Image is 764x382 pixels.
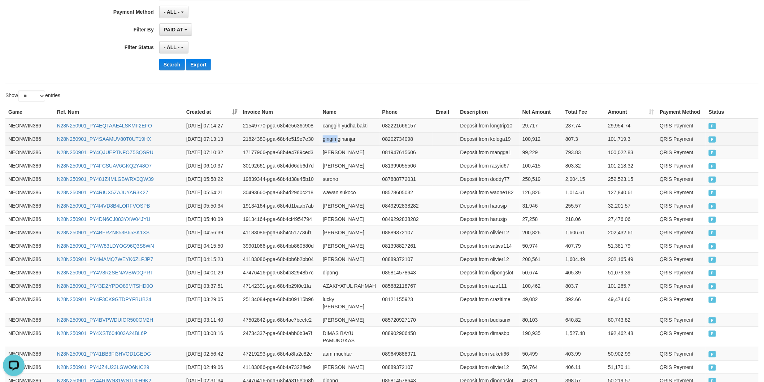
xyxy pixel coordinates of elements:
span: - ALL - [164,9,180,15]
td: 1,604.49 [563,252,605,266]
td: 252,523.15 [605,172,657,186]
span: PAID [709,150,716,156]
span: PAID [709,136,716,143]
a: N28N250901_PY43DZYPDO89MTSHD0O [57,283,153,289]
td: QRIS Payment [657,199,706,212]
td: 30493660-pga-68b4d29d0c218 [240,186,320,199]
td: Deposit from sativa114 [457,239,520,252]
span: PAID [709,351,716,357]
td: 19839344-pga-68b4d38e45b10 [240,172,320,186]
td: Deposit from suketi66 [457,347,520,360]
td: NEONWIN386 [5,313,54,326]
td: [DATE] 03:37:51 [183,279,240,292]
td: 49,474.66 [605,292,657,313]
a: N28N250901_PY4FCSUAV6GKQ2Y48O7 [57,163,152,169]
span: PAID AT [164,27,183,32]
td: QRIS Payment [657,132,706,146]
td: NEONWIN386 [5,279,54,292]
td: 100,912 [520,132,563,146]
td: 089649888971 [379,347,433,360]
td: wawan sukoco [320,186,379,199]
td: Deposit from dimasbp [457,326,520,347]
td: [DATE] 05:40:09 [183,212,240,226]
td: 192,462.48 [605,326,657,347]
th: Net Amount [520,105,563,119]
td: Deposit from olivier12 [457,360,520,374]
th: Game [5,105,54,119]
td: QRIS Payment [657,360,706,374]
td: 803.32 [563,159,605,172]
td: Deposit from kolega19 [457,132,520,146]
td: 47502842-pga-68b4ac7beefc2 [240,313,320,326]
td: 08889372107 [379,226,433,239]
td: QRIS Payment [657,226,706,239]
th: Phone [379,105,433,119]
td: 08889372107 [379,252,433,266]
td: 41183086-pga-68b4bb6b2bb04 [240,252,320,266]
th: Created at: activate to sort column ascending [183,105,240,119]
td: 0849292838282 [379,199,433,212]
td: 49,082 [520,292,563,313]
td: Deposit from crazitime [457,292,520,313]
span: PAID [709,270,716,276]
span: PAID [709,217,716,223]
td: [PERSON_NAME] [320,252,379,266]
th: Email [433,105,457,119]
td: QRIS Payment [657,186,706,199]
span: PAID [709,190,716,196]
td: 31,946 [520,199,563,212]
td: Deposit from waone182 [457,186,520,199]
label: Show entries [5,91,60,101]
td: [DATE] 03:08:16 [183,326,240,347]
td: 081399055506 [379,159,433,172]
td: [PERSON_NAME] [320,239,379,252]
td: 403.99 [563,347,605,360]
td: 127,840.61 [605,186,657,199]
a: N28N250901_PY4BFRZN853B65SK1XS [57,230,149,235]
td: 407.79 [563,239,605,252]
td: 08578605032 [379,186,433,199]
td: Deposit from harusjp [457,199,520,212]
td: NEONWIN386 [5,186,54,199]
td: QRIS Payment [657,212,706,226]
a: N28N250901_PY4V8R2SENAVBW0QPRT [57,270,153,275]
span: PAID [709,123,716,129]
button: PAID AT [159,23,192,36]
td: [DATE] 04:15:50 [183,239,240,252]
td: Deposit from rasyid67 [457,159,520,172]
td: NEONWIN386 [5,119,54,133]
td: [PERSON_NAME] [320,360,379,374]
td: 21824380-pga-68b4e519e7e30 [240,132,320,146]
td: 085882118767 [379,279,433,292]
td: QRIS Payment [657,326,706,347]
td: 50,902.99 [605,347,657,360]
td: 793.83 [563,146,605,159]
td: [PERSON_NAME] [320,212,379,226]
td: 99,229 [520,146,563,159]
th: Amount: activate to sort column ascending [605,105,657,119]
th: Invoice Num [240,105,320,119]
td: [DATE] 06:10:37 [183,159,240,172]
span: PAID [709,243,716,249]
td: dipong [320,266,379,279]
td: NEONWIN386 [5,239,54,252]
td: [DATE] 07:10:32 [183,146,240,159]
td: [DATE] 05:54:21 [183,186,240,199]
td: 218.06 [563,212,605,226]
td: 1,606.61 [563,226,605,239]
td: [DATE] 02:49:06 [183,360,240,374]
td: NEONWIN386 [5,347,54,360]
td: 088902906458 [379,326,433,347]
td: 081947615606 [379,146,433,159]
td: Deposit from mangga1 [457,146,520,159]
span: PAID [709,230,716,236]
td: 50,499 [520,347,563,360]
td: 21549770-pga-68b4e5636c908 [240,119,320,133]
a: N28N250901_PY4F3CK9GTDPYFBUB24 [57,296,151,302]
a: N28N250901_PY4SAAMUV80T0UT19HX [57,136,151,142]
td: Deposit from olivier12 [457,226,520,239]
td: aam muchtar [320,347,379,360]
td: 27,258 [520,212,563,226]
td: 80,743.82 [605,313,657,326]
td: [DATE] 04:56:39 [183,226,240,239]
